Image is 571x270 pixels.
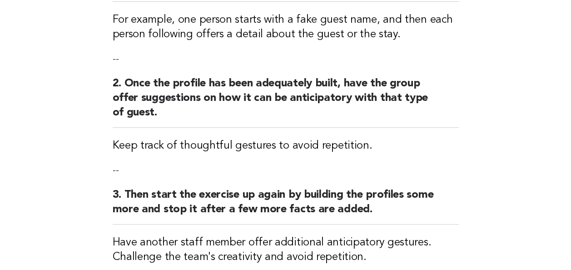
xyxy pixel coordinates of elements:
h3: Have another staff member offer additional anticipatory gestures. Challenge the team's creativity... [113,235,459,265]
h3: Keep track of thoughtful gestures to avoid repetition. [113,139,459,153]
p: -- [113,53,459,65]
h2: 2. Once the profile has been adequately built, have the group offer suggestions on how it can be ... [113,76,459,128]
h2: 3. Then start the exercise up again by building the profiles some more and stop it after a few mo... [113,188,459,225]
h3: For example, one person starts with a fake guest name, and then each person following offers a de... [113,13,459,42]
p: -- [113,164,459,177]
